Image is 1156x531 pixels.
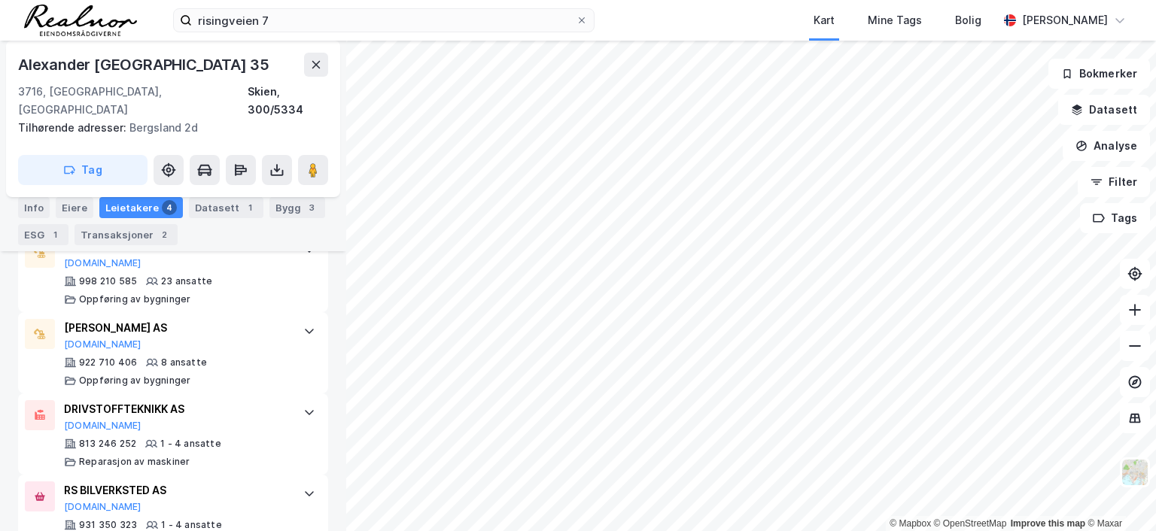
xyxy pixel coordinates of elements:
div: Datasett [189,197,263,218]
button: Datasett [1058,95,1150,125]
img: Z [1121,458,1149,487]
div: 931 350 323 [79,519,137,531]
div: Bygg [269,197,325,218]
div: RS BILVERKSTED AS [64,481,288,499]
div: Bergsland 2d [18,119,316,137]
img: realnor-logo.934646d98de889bb5806.png [24,5,137,36]
div: Oppføring av bygninger [79,293,190,305]
button: Tags [1080,203,1150,233]
div: Kontrollprogram for chat [1081,459,1156,531]
a: OpenStreetMap [934,518,1007,529]
div: 813 246 252 [79,438,136,450]
div: 3 [304,200,319,215]
button: [DOMAIN_NAME] [64,338,141,350]
div: 1 [242,200,257,215]
div: 2 [157,227,172,242]
div: 8 ansatte [161,357,207,369]
a: Mapbox [890,518,931,529]
div: Kart [814,11,835,29]
div: ESG [18,224,68,245]
div: 1 - 4 ansatte [160,438,221,450]
div: Bolig [955,11,981,29]
div: [PERSON_NAME] [1022,11,1108,29]
div: 998 210 585 [79,275,137,287]
div: [PERSON_NAME] AS [64,319,288,337]
iframe: Chat Widget [1081,459,1156,531]
button: [DOMAIN_NAME] [64,501,141,513]
div: Oppføring av bygninger [79,375,190,387]
input: Søk på adresse, matrikkel, gårdeiere, leietakere eller personer [192,9,576,32]
div: Info [18,197,50,218]
div: 922 710 406 [79,357,137,369]
button: Analyse [1063,131,1150,161]
div: 1 [47,227,62,242]
div: Reparasjon av maskiner [79,456,190,468]
div: Alexander [GEOGRAPHIC_DATA] 35 [18,53,272,77]
button: Bokmerker [1048,59,1150,89]
div: DRIVSTOFFTEKNIKK AS [64,400,288,418]
div: 4 [162,200,177,215]
div: Eiere [56,197,93,218]
div: Mine Tags [868,11,922,29]
div: 3716, [GEOGRAPHIC_DATA], [GEOGRAPHIC_DATA] [18,83,248,119]
div: 1 - 4 ansatte [161,519,222,531]
button: Filter [1078,167,1150,197]
div: Leietakere [99,197,183,218]
button: [DOMAIN_NAME] [64,420,141,432]
div: 23 ansatte [161,275,212,287]
div: Transaksjoner [75,224,178,245]
span: Tilhørende adresser: [18,121,129,134]
button: Tag [18,155,148,185]
div: Skien, 300/5334 [248,83,328,119]
a: Improve this map [1011,518,1085,529]
button: [DOMAIN_NAME] [64,257,141,269]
